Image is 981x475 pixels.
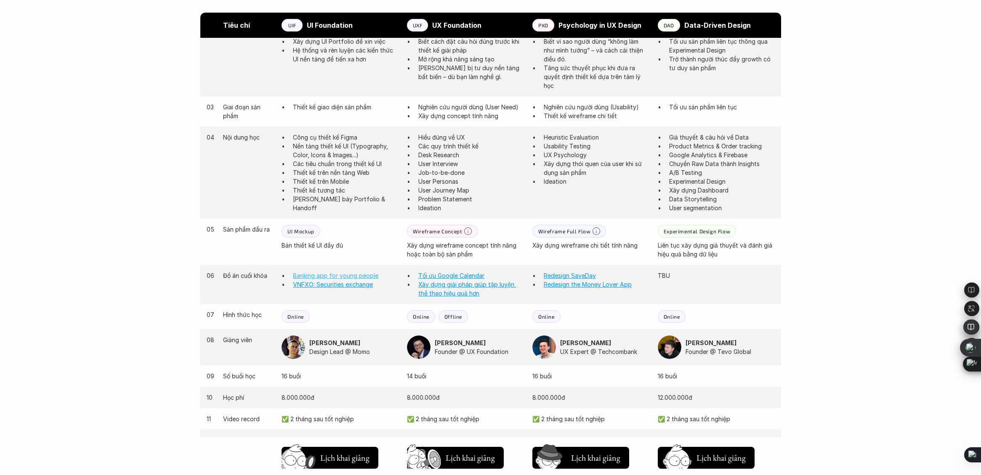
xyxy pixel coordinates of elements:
[432,21,481,29] strong: UX Foundation
[664,228,730,234] p: Experimental Design Flow
[544,63,649,90] p: Tăng sức thuyết phục khi đưa ra quyết định thiết kế dựa trên tâm lý học
[293,37,399,46] p: Xây dựng UI Portfolio để xin việc
[570,452,621,464] h5: Lịch khai giảng
[282,414,399,423] p: ✅ 2 tháng sau tốt nghiệp
[544,37,649,63] p: Biết vì sao người dùng “không làm như mình tưởng” – và cách cải thiện điều đó.
[418,281,516,297] a: Xây dựng giải pháp giúp tập luyện thể thao hiệu quả hơn
[669,168,775,177] p: A/B Testing
[669,103,775,111] p: Tối ưu sản phẩm liên tục
[418,159,524,168] p: User Interview
[667,436,775,445] p: ~1000 thành viên
[293,281,373,288] a: VNFXO: Securities exchange
[413,22,423,28] p: UXF
[207,393,215,402] p: 10
[532,372,649,380] p: 16 buổi
[319,452,370,464] h5: Lịch khai giảng
[418,272,484,279] a: Tối ưu Google Calendar
[664,22,674,28] p: DAD
[418,142,524,150] p: Các quy trình thiết kế
[223,225,273,234] p: Sản phẩm đầu ra
[293,46,399,63] p: Hệ thống và rèn luyện các kiến thức UI nền tảng để tiến xa hơn
[544,150,649,159] p: UX Psychology
[207,310,215,319] p: 07
[435,339,486,346] strong: [PERSON_NAME]
[669,159,775,168] p: Chuyển Raw Data thành Insights
[532,393,649,402] p: 8.000.000đ
[418,195,524,203] p: Problem Statement
[544,272,596,279] a: Redesign SaveDay
[669,150,775,159] p: Google Analytics & Firebase
[418,177,524,186] p: User Personas
[418,103,524,111] p: Nghiên cứu người dùng (User Need)
[541,436,649,445] p: ~1000 thành viên
[684,21,751,29] strong: Data-Driven Design
[664,314,680,319] p: Online
[207,225,215,234] p: 05
[288,22,296,28] p: UIF
[407,393,524,402] p: 8.000.000đ
[407,447,504,469] button: Lịch khai giảng
[418,150,524,159] p: Desk Research
[544,142,649,150] p: Usability Testing
[418,55,524,63] p: Mở rộng khả năng sáng tạo
[696,452,746,464] h5: Lịch khai giảng
[407,443,504,469] a: Lịch khai giảng
[223,335,273,344] p: Giảng viên
[538,314,555,319] p: Online
[418,168,524,177] p: Job-to-be-done
[223,372,273,380] p: Số buổi học
[293,195,399,212] p: [PERSON_NAME] bày Portfolio & Handoff
[282,443,378,469] a: Lịch khai giảng
[418,203,524,212] p: Ideation
[223,393,273,402] p: Học phí
[669,37,775,55] p: Tối ưu sản phẩm liên tục thông qua Experimental Design
[223,436,273,454] p: Student community
[669,177,775,186] p: Experimental Design
[532,414,649,423] p: ✅ 2 tháng sau tốt nghiệp
[293,272,378,279] a: Banking app for young people
[307,21,353,29] strong: UI Foundation
[532,443,629,469] a: Lịch khai giảng
[207,103,215,111] p: 03
[287,314,304,319] p: Online
[435,347,524,356] p: Founder @ UX Foundation
[538,22,548,28] p: PXD
[560,339,611,346] strong: [PERSON_NAME]
[658,414,775,423] p: ✅ 2 tháng sau tốt nghiệp
[223,103,273,120] p: Giai đoạn sản phẩm
[669,133,775,142] p: Giả thuyết & câu hỏi về Data
[293,186,399,195] p: Thiết kế tương tác
[558,21,641,29] strong: Psychology in UX Design
[544,159,649,177] p: Xây dựng thói quen của user khi sử dụng sản phẩm
[293,133,399,142] p: Công cụ thiết kế Figma
[223,271,273,280] p: Đồ án cuối khóa
[207,436,215,445] p: 12
[413,314,429,319] p: Online
[669,195,775,203] p: Data Storytelling
[407,372,524,380] p: 14 buổi
[669,203,775,212] p: User segmentation
[293,159,399,168] p: Các tiêu chuẩn trong thiết kế UI
[418,133,524,142] p: Hiểu đúng về UX
[686,339,736,346] strong: [PERSON_NAME]
[544,103,649,111] p: Nghiên cứu người dùng (Usability)
[538,228,590,234] p: Wireframe Full Flow
[418,186,524,195] p: User Journey Map
[207,414,215,423] p: 11
[658,271,775,280] p: TBU
[223,21,250,29] strong: Tiêu chí
[207,271,215,280] p: 06
[416,436,524,445] p: ~1000 thành viên
[293,142,399,159] p: Nền tảng thiết kế UI (Typography, Color, Icons & Images...)
[293,177,399,186] p: Thiết kế trên Mobile
[287,228,314,234] p: UI Mockup
[544,111,649,120] p: Thiết kế wireframe chi tiết
[658,393,775,402] p: 12.000.000đ
[282,372,399,380] p: 16 buổi
[669,186,775,195] p: Xây dựng Dashboard
[658,447,755,469] button: Lịch khai giảng
[413,228,462,234] p: Wireframe Concept
[532,447,629,469] button: Lịch khai giảng
[532,241,649,250] p: Xây dựng wireframe chi tiết tính năng
[669,142,775,150] p: Product Metrics & Order tracking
